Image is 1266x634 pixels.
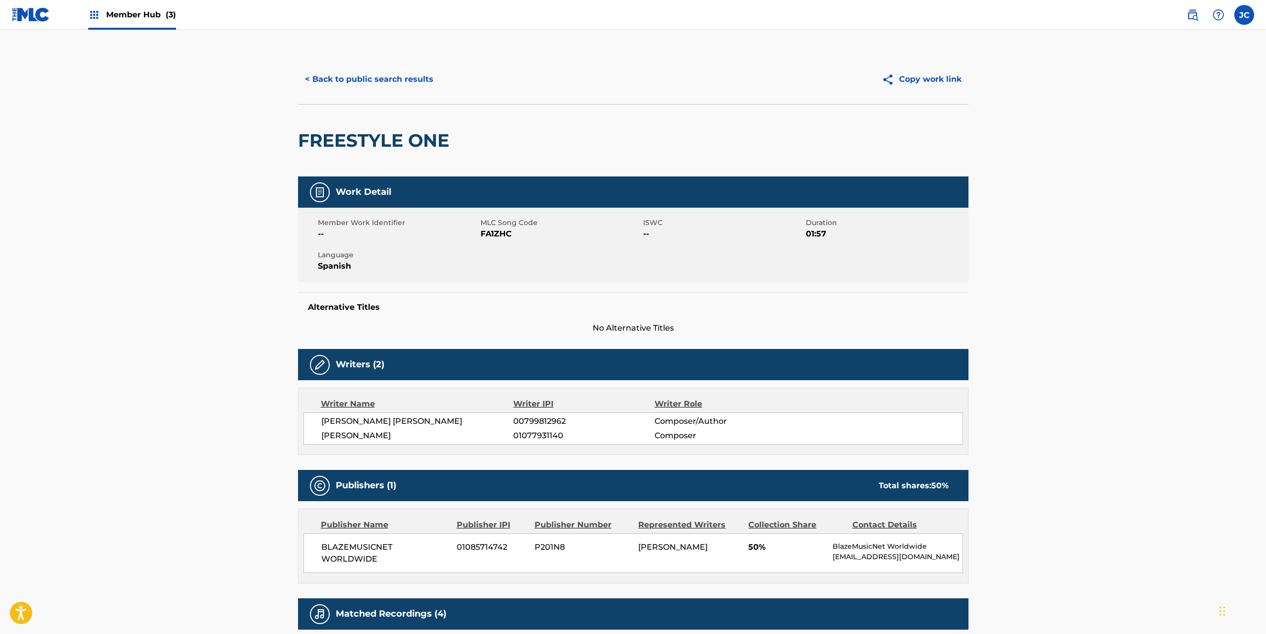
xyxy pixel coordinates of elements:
[638,519,741,531] div: Represented Writers
[655,430,783,442] span: Composer
[882,73,899,86] img: Copy work link
[638,542,708,552] span: [PERSON_NAME]
[336,186,391,198] h5: Work Detail
[806,218,966,228] span: Duration
[318,218,478,228] span: Member Work Identifier
[931,481,949,490] span: 50 %
[748,519,844,531] div: Collection Share
[481,228,641,240] span: FA1ZHC
[833,552,962,562] p: [EMAIL_ADDRESS][DOMAIN_NAME]
[318,250,478,260] span: Language
[535,541,631,553] span: P201N8
[879,480,949,492] div: Total shares:
[1208,5,1228,25] div: Help
[1216,586,1266,634] iframe: Chat Widget
[806,228,966,240] span: 01:57
[318,260,478,272] span: Spanish
[314,359,326,371] img: Writers
[748,541,825,553] span: 50%
[513,415,654,427] span: 00799812962
[308,302,959,312] h5: Alternative Titles
[643,228,803,240] span: --
[875,67,968,92] button: Copy work link
[1234,5,1254,25] div: User Menu
[1183,5,1203,25] a: Public Search
[1238,443,1266,523] iframe: Resource Center
[655,398,783,410] div: Writer Role
[643,218,803,228] span: ISWC
[12,7,50,22] img: MLC Logo
[321,519,449,531] div: Publisher Name
[321,430,514,442] span: [PERSON_NAME]
[298,322,968,334] span: No Alternative Titles
[336,608,446,620] h5: Matched Recordings (4)
[314,608,326,620] img: Matched Recordings
[833,541,962,552] p: BlazeMusicNet Worldwide
[513,430,654,442] span: 01077931140
[1187,9,1199,21] img: search
[88,9,100,21] img: Top Rightsholders
[298,129,454,152] h2: FREESTYLE ONE
[513,398,655,410] div: Writer IPI
[298,67,440,92] button: < Back to public search results
[321,398,514,410] div: Writer Name
[106,9,176,20] span: Member Hub
[852,519,949,531] div: Contact Details
[481,218,641,228] span: MLC Song Code
[336,359,384,370] h5: Writers (2)
[1219,596,1225,626] div: Drag
[336,480,396,491] h5: Publishers (1)
[318,228,478,240] span: --
[457,541,527,553] span: 01085714742
[321,415,514,427] span: [PERSON_NAME] [PERSON_NAME]
[321,541,450,565] span: BLAZEMUSICNET WORLDWIDE
[535,519,631,531] div: Publisher Number
[1212,9,1224,21] img: help
[457,519,527,531] div: Publisher IPI
[314,186,326,198] img: Work Detail
[166,10,176,19] span: (3)
[655,415,783,427] span: Composer/Author
[314,480,326,492] img: Publishers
